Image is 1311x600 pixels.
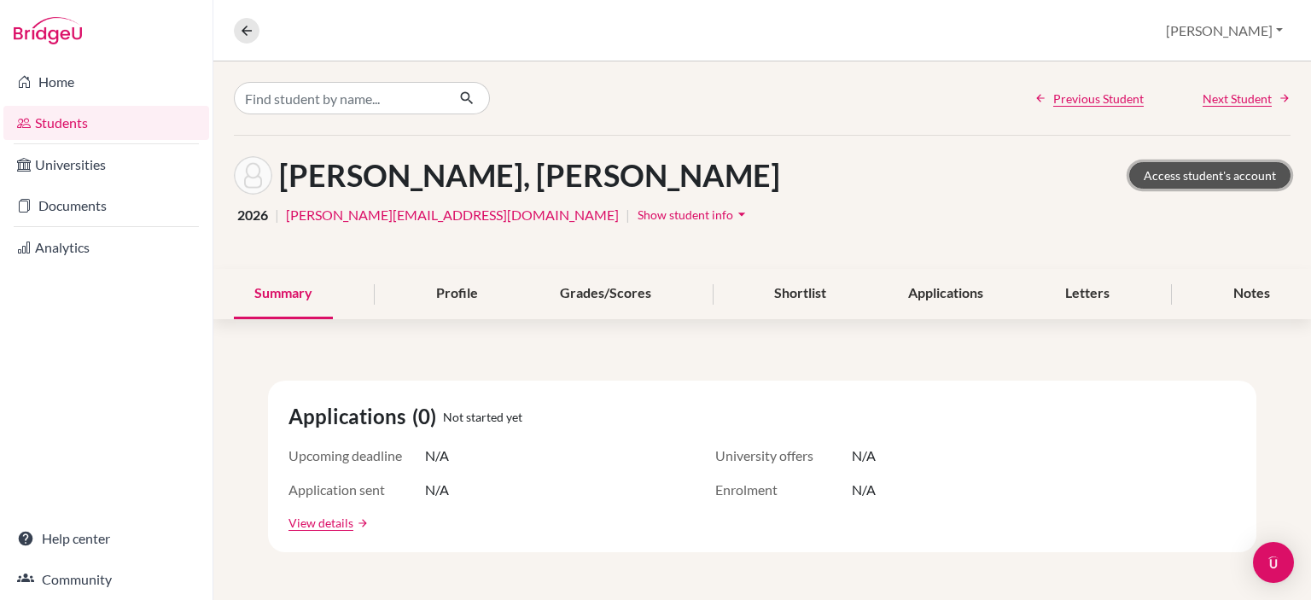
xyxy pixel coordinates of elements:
i: arrow_drop_down [733,206,750,223]
span: N/A [425,480,449,500]
img: Nicholas Michael Loekman's avatar [234,156,272,195]
div: Grades/Scores [539,269,672,319]
div: Notes [1213,269,1291,319]
a: arrow_forward [353,517,369,529]
span: Not started yet [443,408,522,426]
h1: [PERSON_NAME], [PERSON_NAME] [279,157,780,194]
span: N/A [852,480,876,500]
span: University offers [715,446,852,466]
span: (0) [412,401,443,432]
a: [PERSON_NAME][EMAIL_ADDRESS][DOMAIN_NAME] [286,205,619,225]
input: Find student by name... [234,82,446,114]
a: Universities [3,148,209,182]
a: Community [3,562,209,597]
div: Summary [234,269,333,319]
a: Access student's account [1129,162,1291,189]
span: N/A [852,446,876,466]
div: Shortlist [754,269,847,319]
span: Previous Student [1053,90,1144,108]
a: Home [3,65,209,99]
div: Profile [416,269,498,319]
button: Show student infoarrow_drop_down [637,201,751,228]
a: Help center [3,521,209,556]
a: Documents [3,189,209,223]
div: Applications [888,269,1004,319]
a: Next Student [1203,90,1291,108]
span: Applications [288,401,412,432]
span: Application sent [288,480,425,500]
span: Next Student [1203,90,1272,108]
span: | [626,205,630,225]
a: Analytics [3,230,209,265]
span: Show student info [638,207,733,222]
a: View details [288,514,353,532]
button: [PERSON_NAME] [1158,15,1291,47]
div: Open Intercom Messenger [1253,542,1294,583]
span: N/A [425,446,449,466]
a: Previous Student [1034,90,1144,108]
span: 2026 [237,205,268,225]
a: Students [3,106,209,140]
span: Upcoming deadline [288,446,425,466]
span: | [275,205,279,225]
div: Letters [1045,269,1130,319]
img: Bridge-U [14,17,82,44]
span: Enrolment [715,480,852,500]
